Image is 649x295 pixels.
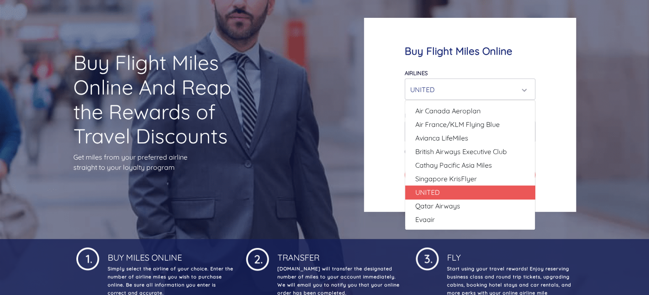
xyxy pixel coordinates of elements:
[405,70,428,76] label: Airlines
[76,246,99,270] img: 1
[415,133,468,143] span: Avianca LifeMiles
[415,174,477,184] span: Singapore KrisFlyer
[405,79,535,100] button: UNITED
[415,201,460,211] span: Qatar Airways
[73,51,252,148] h1: Buy Flight Miles Online And Reap the Rewards of Travel Discounts
[415,214,435,225] span: Evaair
[415,160,492,170] span: Cathay Pacific Asia Miles
[246,246,269,271] img: 1
[410,81,525,98] div: UNITED
[276,246,403,263] h4: Transfer
[415,119,500,129] span: Air France/KLM Flying Blue
[445,246,573,263] h4: Fly
[106,246,233,263] h4: Buy Miles Online
[415,187,440,197] span: UNITED
[416,246,439,270] img: 1
[405,45,535,57] h4: Buy Flight Miles Online
[73,152,252,172] p: Get miles from your preferred airline straight to your loyalty program
[415,146,507,157] span: British Airways Executive Club
[415,106,481,116] span: Air Canada Aeroplan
